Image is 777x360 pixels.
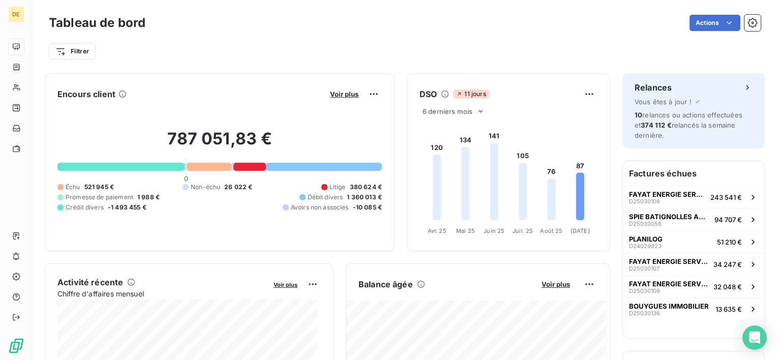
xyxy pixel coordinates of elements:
[635,98,692,106] span: Vous êtes à jour !
[353,203,382,212] span: -10 085 €
[635,81,672,94] h6: Relances
[66,183,80,192] span: Échu
[308,193,343,202] span: Débit divers
[456,227,475,234] tspan: Mai 25
[49,14,145,32] h3: Tableau de bord
[629,243,662,249] span: D24029823
[629,213,710,221] span: SPIE BATIGNOLLES AMITEC
[57,88,115,100] h6: Encours client
[84,183,114,192] span: 521 945 €
[717,238,742,246] span: 51 210 €
[623,161,764,186] h6: Factures échues
[713,283,742,291] span: 32 048 €
[635,111,642,119] span: 10
[224,183,252,192] span: 26 022 €
[137,193,160,202] span: 1 988 €
[184,174,188,183] span: 0
[629,302,709,310] span: BOUYGUES IMMOBILIER
[428,227,446,234] tspan: Avr. 25
[57,288,266,299] span: Chiffre d'affaires mensuel
[542,280,570,288] span: Voir plus
[539,280,573,289] button: Voir plus
[623,186,764,208] button: FAYAT ENERGIE SERVICESD25030108243 541 €
[710,193,742,201] span: 243 541 €
[629,190,706,198] span: FAYAT ENERGIE SERVICES
[714,216,742,224] span: 94 707 €
[57,276,123,288] h6: Activité récente
[350,183,382,192] span: 380 624 €
[629,310,660,316] span: D25030136
[108,203,146,212] span: -1 493 455 €
[453,89,489,99] span: 11 jours
[623,297,764,320] button: BOUYGUES IMMOBILIERD2503013613 635 €
[641,121,671,129] span: 374 112 €
[330,183,346,192] span: Litige
[513,227,533,234] tspan: Juil. 25
[484,227,504,234] tspan: Juin 25
[423,107,472,115] span: 6 derniers mois
[629,235,663,243] span: PLANILOG
[629,265,660,272] span: D25030107
[715,305,742,313] span: 13 635 €
[8,6,24,22] div: DE
[713,260,742,268] span: 34 247 €
[330,90,358,98] span: Voir plus
[623,230,764,253] button: PLANILOGD2402982351 210 €
[420,88,437,100] h6: DSO
[623,253,764,275] button: FAYAT ENERGIE SERVICESD2503010734 247 €
[191,183,220,192] span: Non-échu
[629,221,662,227] span: D25030056
[8,338,24,354] img: Logo LeanPay
[635,111,742,139] span: relances ou actions effectuées et relancés la semaine dernière.
[623,208,764,230] button: SPIE BATIGNOLLES AMITECD2503005694 707 €
[629,257,709,265] span: FAYAT ENERGIE SERVICES
[66,193,133,202] span: Promesse de paiement
[347,193,382,202] span: 1 360 013 €
[49,43,96,59] button: Filtrer
[291,203,349,212] span: Avoirs non associés
[629,280,709,288] span: FAYAT ENERGIE SERVICES
[274,281,297,288] span: Voir plus
[358,278,413,290] h6: Balance âgée
[629,288,660,294] span: D25030109
[271,280,301,289] button: Voir plus
[57,129,382,159] h2: 787 051,83 €
[742,325,767,350] div: Open Intercom Messenger
[571,227,590,234] tspan: [DATE]
[623,275,764,297] button: FAYAT ENERGIE SERVICESD2503010932 048 €
[540,227,562,234] tspan: Août 25
[690,15,740,31] button: Actions
[66,203,104,212] span: Crédit divers
[629,198,660,204] span: D25030108
[327,89,362,99] button: Voir plus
